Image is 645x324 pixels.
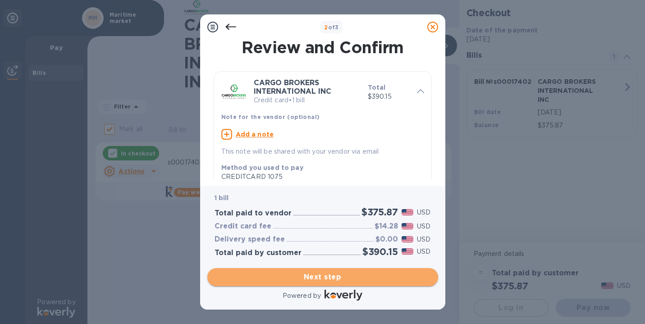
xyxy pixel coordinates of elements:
[368,92,410,101] p: $390.15
[283,291,321,301] p: Powered by
[221,172,417,182] div: CREDITCARD 1075
[215,194,229,201] b: 1 bill
[221,114,320,120] b: Note for the vendor (optional)
[325,290,362,301] img: Logo
[375,222,398,231] h3: $14.28
[417,235,430,244] p: USD
[361,206,398,218] h2: $375.87
[254,78,331,96] b: CARGO BROKERS INTERNATIONAL INC
[212,38,434,57] h1: Review and Confirm
[368,84,386,91] b: Total
[402,223,414,229] img: USD
[324,24,328,31] span: 2
[215,249,302,257] h3: Total paid by customer
[402,209,414,215] img: USD
[362,246,398,257] h2: $390.15
[402,248,414,255] img: USD
[215,222,271,231] h3: Credit card fee
[324,24,339,31] b: of 3
[254,96,361,105] p: Credit card • 1 bill
[417,222,430,231] p: USD
[221,79,424,156] div: CARGO BROKERS INTERNATIONAL INCCredit card•1 billTotal$390.15Note for the vendor (optional)Add a ...
[417,247,430,256] p: USD
[215,272,431,283] span: Next step
[236,131,274,138] u: Add a note
[215,235,285,244] h3: Delivery speed fee
[221,147,424,156] p: This note will be shared with your vendor via email
[417,208,430,217] p: USD
[375,235,398,244] h3: $0.00
[402,236,414,242] img: USD
[215,209,292,218] h3: Total paid to vendor
[221,164,303,171] b: Method you used to pay
[207,268,438,286] button: Next step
